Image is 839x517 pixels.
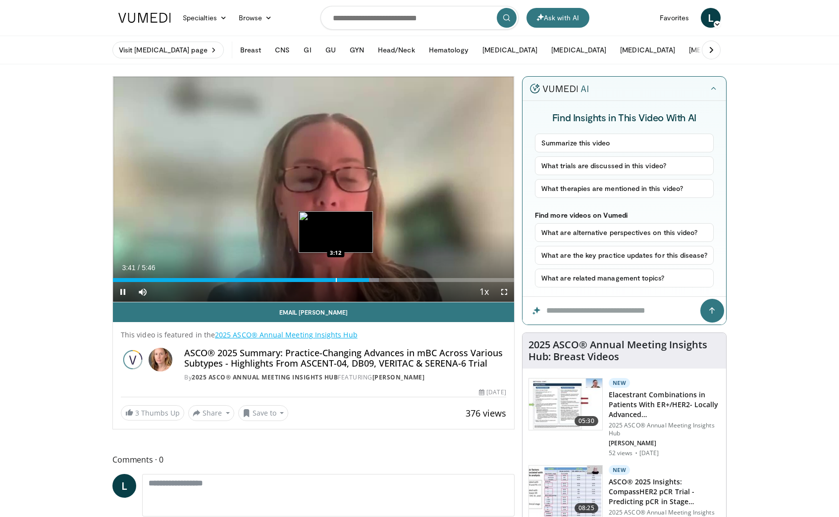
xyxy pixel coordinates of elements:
[609,422,720,437] p: 2025 ASCO® Annual Meeting Insights Hub
[474,282,494,302] button: Playback Rate
[320,6,519,30] input: Search topics, interventions
[113,278,514,282] div: Progress Bar
[234,40,267,60] button: Breast
[138,264,140,272] span: /
[535,269,714,287] button: What are related management topics?
[121,348,145,372] img: 2025 ASCO® Annual Meeting Insights Hub
[609,477,720,507] h3: ASCO® 2025 Insights: CompassHER2 pCR Trial - Predicting pCR in Stage…
[238,405,289,421] button: Save to
[654,8,695,28] a: Favorites
[609,378,630,388] p: New
[121,330,506,340] p: This video is featured in the
[344,40,370,60] button: GYN
[639,449,659,457] p: [DATE]
[184,348,506,369] h4: ASCO® 2025 Summary: Practice-Changing Advances in mBC Across Various Subtypes - Highlights From A...
[372,40,421,60] button: Head/Neck
[269,40,296,60] button: CNS
[535,111,714,124] h4: Find Insights in This Video With AI
[149,348,172,372] img: Avatar
[535,179,714,198] button: What therapies are mentioned in this video?
[479,388,506,397] div: [DATE]
[113,77,514,302] video-js: Video Player
[494,282,514,302] button: Fullscreen
[529,378,602,430] img: daa17dac-e583-41a0-b24c-09cd222882b1.150x105_q85_crop-smart_upscale.jpg
[466,407,506,419] span: 376 views
[177,8,233,28] a: Specialties
[526,8,589,28] button: Ask with AI
[609,465,630,475] p: New
[535,156,714,175] button: What trials are discussed in this video?
[535,211,714,219] p: Find more videos on Vumedi
[575,416,598,426] span: 05:30
[535,223,714,242] button: What are alternative perspectives on this video?
[423,40,475,60] button: Hematology
[135,408,139,418] span: 3
[614,40,681,60] button: [MEDICAL_DATA]
[113,282,133,302] button: Pause
[118,13,171,23] img: VuMedi Logo
[683,40,750,60] button: [MEDICAL_DATA]
[112,474,136,498] a: L
[530,84,588,94] img: vumedi-ai-logo.v2.svg
[609,449,633,457] p: 52 views
[133,282,153,302] button: Mute
[701,8,721,28] a: L
[523,297,726,325] input: Question for the AI
[215,330,358,339] a: 2025 ASCO® Annual Meeting Insights Hub
[122,264,135,272] span: 3:41
[535,246,714,265] button: What are the key practice updates for this disease?
[112,453,515,466] span: Comments 0
[528,339,720,363] h4: 2025 ASCO® Annual Meeting Insights Hub: Breast Videos
[575,503,598,513] span: 08:25
[233,8,278,28] a: Browse
[319,40,342,60] button: GU
[184,373,506,382] div: By FEATURING
[535,134,714,152] button: Summarize this video
[112,42,224,58] a: Visit [MEDICAL_DATA] page
[609,390,720,420] h3: Elacestrant Combinations in Patients With ER+/HER2- Locally Advanced…
[609,439,720,447] p: [PERSON_NAME]
[476,40,543,60] button: [MEDICAL_DATA]
[529,466,602,517] img: ff61f47f-3848-4312-8336-7bfa7d1b103a.150x105_q85_crop-smart_upscale.jpg
[528,378,720,457] a: 05:30 New Elacestrant Combinations in Patients With ER+/HER2- Locally Advanced… 2025 ASCO® Annual...
[298,40,317,60] button: GI
[192,373,338,381] a: 2025 ASCO® Annual Meeting Insights Hub
[142,264,155,272] span: 5:46
[188,405,234,421] button: Share
[113,302,514,322] a: Email [PERSON_NAME]
[545,40,612,60] button: [MEDICAL_DATA]
[635,449,637,457] div: ·
[121,405,184,421] a: 3 Thumbs Up
[372,373,425,381] a: [PERSON_NAME]
[299,211,373,253] img: image.jpeg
